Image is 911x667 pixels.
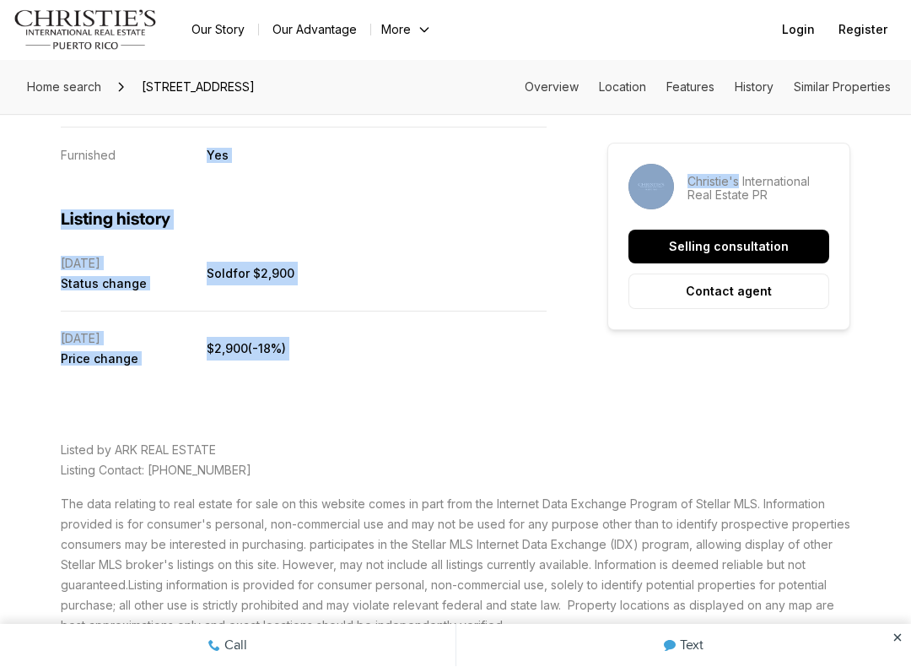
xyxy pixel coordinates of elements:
[61,353,207,366] span: Price change
[666,80,714,95] a: Skip to: Features
[178,19,258,42] a: Our Story
[233,267,294,281] span: for $2,900
[259,19,370,42] a: Our Advantage
[207,149,229,163] p: Yes
[628,274,829,310] button: Contact agent
[207,342,286,356] span: $2,900 (-18%)
[61,149,116,163] p: Furnished
[61,464,251,478] span: Listing Contact: [PHONE_NUMBER]
[61,210,547,230] h3: Listing history
[599,80,646,95] a: Skip to: Location
[27,80,101,95] span: Home search
[13,10,158,51] img: logo
[61,443,216,458] span: Listed by ARK REAL ESTATE
[838,24,887,37] span: Register
[794,80,891,95] a: Skip to: Similar Properties
[686,285,772,299] p: Contact agent
[772,14,825,47] button: Login
[61,333,207,346] span: [DATE]
[135,74,261,101] span: [STREET_ADDRESS]
[687,176,829,203] p: Christie's International Real Estate PR
[525,81,891,95] nav: Page section menu
[628,230,829,264] button: Selling consultation
[525,80,579,95] a: Skip to: Overview
[207,267,294,281] span: Sold
[61,497,850,593] span: The data relating to real estate for sale on this website comes in part from the Internet Data Ex...
[782,24,815,37] span: Login
[20,74,108,101] a: Home search
[371,19,442,42] button: More
[735,80,774,95] a: Skip to: History
[61,578,834,633] span: Listing information is provided for consumer personal, non-commercial use, solely to identify pot...
[61,258,207,271] span: [DATE]
[61,278,207,291] span: Status change
[669,241,789,254] p: Selling consultation
[828,14,898,47] button: Register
